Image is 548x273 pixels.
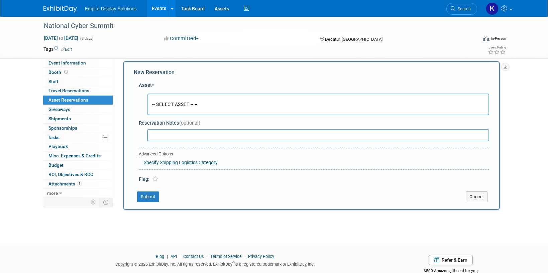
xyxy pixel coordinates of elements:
[144,160,218,165] a: Specify Shipping Logistics Category
[43,77,113,86] a: Staff
[48,116,71,121] span: Shipments
[43,170,113,179] a: ROI, Objectives & ROO
[48,172,93,177] span: ROI, Objectives & ROO
[243,254,247,259] span: |
[48,88,89,93] span: Travel Reservations
[48,97,88,103] span: Asset Reservations
[43,96,113,105] a: Asset Reservations
[43,105,113,114] a: Giveaways
[63,70,69,75] span: Booth not reserved yet
[139,176,149,182] span: Flag:
[43,86,113,95] a: Travel Reservations
[139,120,489,127] div: Reservation Notes
[134,69,175,76] span: New Reservation
[466,191,487,202] button: Cancel
[47,190,58,196] span: more
[43,142,113,151] a: Playbook
[429,255,473,265] a: Refer & Earn
[205,254,209,259] span: |
[48,125,77,131] span: Sponsorships
[446,3,477,15] a: Search
[88,198,99,207] td: Personalize Event Tab Strip
[43,179,113,188] a: Attachments1
[43,161,113,170] a: Budget
[488,46,506,49] div: Event Rating
[161,35,201,42] button: Committed
[210,254,242,259] a: Terms of Service
[48,79,59,84] span: Staff
[43,68,113,77] a: Booth
[99,198,113,207] td: Toggle Event Tabs
[80,36,94,41] span: (3 days)
[137,191,159,202] button: Submit
[43,151,113,160] a: Misc. Expenses & Credits
[43,114,113,123] a: Shipments
[152,102,194,107] span: -- SELECT ASSET --
[48,181,82,186] span: Attachments
[43,189,113,198] a: more
[85,6,137,11] span: Empire Display Solutions
[43,58,113,67] a: Event Information
[248,254,274,259] a: Privacy Policy
[43,6,77,12] img: ExhibitDay
[48,70,69,75] span: Booth
[48,162,64,168] span: Budget
[43,133,113,142] a: Tasks
[156,254,164,259] a: Blog
[58,35,64,41] span: to
[48,153,101,158] span: Misc. Expenses & Credits
[486,2,499,15] img: Katelyn Hurlock
[147,94,489,115] button: -- SELECT ASSET --
[490,36,506,41] div: In-Person
[48,60,86,65] span: Event Information
[41,20,467,32] div: National Cyber Summit
[139,151,489,157] div: Advanced Options
[438,35,507,45] div: Event Format
[43,35,79,41] span: [DATE] [DATE]
[139,82,489,89] div: Asset
[43,260,387,267] div: Copyright © 2025 ExhibitDay, Inc. All rights reserved. ExhibitDay is a registered trademark of Ex...
[43,124,113,133] a: Sponsorships
[483,36,489,41] img: Format-Inperson.png
[179,120,200,126] span: (optional)
[43,46,72,52] td: Tags
[325,37,382,42] span: Decatur, [GEOGRAPHIC_DATA]
[455,6,471,11] span: Search
[178,254,182,259] span: |
[48,144,68,149] span: Playbook
[165,254,170,259] span: |
[171,254,177,259] a: API
[232,261,235,265] sup: ®
[61,47,72,52] a: Edit
[48,107,70,112] span: Giveaways
[77,181,82,186] span: 1
[48,135,60,140] span: Tasks
[183,254,204,259] a: Contact Us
